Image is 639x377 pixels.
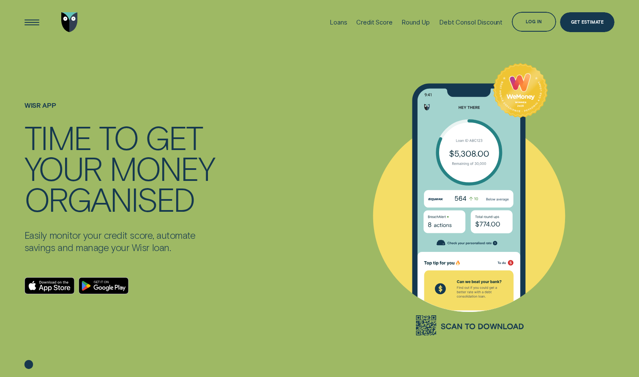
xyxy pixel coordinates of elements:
[25,229,217,253] p: Easily monitor your credit score, automate savings and manage your Wisr loan.
[25,122,217,215] h4: TIME TO GET YOUR MONEY ORGANISED
[330,19,347,26] div: Loans
[79,277,129,294] a: Android App on Google Play
[22,12,42,32] button: Open Menu
[25,122,91,153] div: TIME
[109,153,214,183] div: MONEY
[25,183,194,214] div: ORGANISED
[25,277,75,294] a: Download on the App Store
[560,12,615,32] a: Get Estimate
[439,19,502,26] div: Debt Consol Discount
[145,122,202,153] div: GET
[25,153,102,183] div: YOUR
[25,101,217,122] h1: WISR APP
[401,19,430,26] div: Round Up
[99,122,138,153] div: TO
[512,12,556,32] button: Log in
[356,19,392,26] div: Credit Score
[61,12,78,32] img: Wisr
